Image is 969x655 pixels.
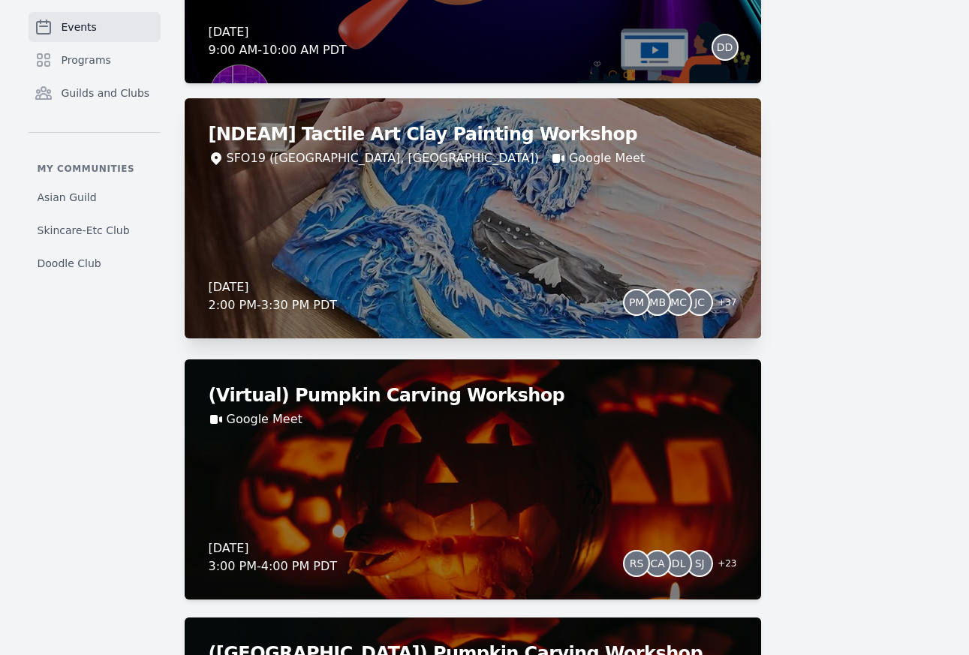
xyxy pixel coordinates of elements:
span: Asian Guild [38,190,97,205]
a: Programs [29,45,161,75]
span: DD [717,42,733,53]
span: Guilds and Clubs [62,86,150,101]
span: + 23 [709,554,736,575]
span: MB [649,297,666,308]
a: [NDEAM] Tactile Art Clay Painting WorkshopSFO19 ([GEOGRAPHIC_DATA], [GEOGRAPHIC_DATA])Google Meet... [185,98,761,338]
h2: [NDEAM] Tactile Art Clay Painting Workshop [209,122,737,146]
span: PM [629,297,645,308]
span: + 37 [709,293,736,314]
span: DL [672,558,686,569]
span: Doodle Club [38,256,101,271]
span: SJ [695,558,705,569]
span: Programs [62,53,111,68]
span: Skincare-Etc Club [38,223,130,238]
a: Google Meet [227,410,302,428]
span: RS [630,558,644,569]
div: [DATE] 2:00 PM - 3:30 PM PDT [209,278,338,314]
h2: (Virtual) Pumpkin Carving Workshop [209,383,737,407]
div: [DATE] 9:00 AM - 10:00 AM PDT [209,23,347,59]
span: MC [670,297,687,308]
nav: Sidebar [29,12,161,277]
span: JC [694,297,705,308]
div: SFO19 ([GEOGRAPHIC_DATA], [GEOGRAPHIC_DATA]) [227,149,539,167]
a: Asian Guild [29,184,161,211]
a: Skincare-Etc Club [29,217,161,244]
a: Google Meet [569,149,645,167]
p: My communities [29,163,161,175]
a: Doodle Club [29,250,161,277]
div: [DATE] 3:00 PM - 4:00 PM PDT [209,539,338,575]
span: Events [62,20,97,35]
span: CA [650,558,664,569]
a: Guilds and Clubs [29,78,161,108]
a: (Virtual) Pumpkin Carving WorkshopGoogle Meet[DATE]3:00 PM-4:00 PM PDTRSCADLSJ+23 [185,359,761,599]
a: Events [29,12,161,42]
